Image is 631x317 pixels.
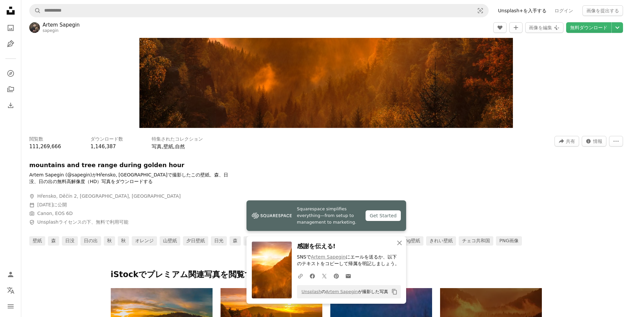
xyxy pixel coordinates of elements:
button: メニュー [4,300,17,313]
button: Unsplashで検索する [30,4,41,17]
a: 日光 [211,236,227,246]
a: 日の出 [80,236,101,246]
h3: 感謝を伝える! [297,242,401,251]
span: 111,269,666 [29,144,61,150]
a: 秋 [118,236,129,246]
a: 写真 [4,21,17,35]
h3: 閲覧数 [29,136,43,143]
a: きれい壁紙 [426,236,456,246]
button: 画像を提出する [582,5,623,16]
a: Unsplash [302,289,321,294]
img: Artem Sapeginのプロフィールを見る [29,22,40,33]
p: Artem Sapegin (@sapegin)がHřensko, [GEOGRAPHIC_DATA]で撮影したこの壁紙、森、日没、日の出の無料高解像度（HD）写真をダウンロードする [29,172,229,185]
a: 森 [48,236,59,246]
a: チェコ共和国 [459,236,493,246]
a: ログイン [551,5,577,16]
a: 日没 [62,236,78,246]
a: 山壁紙 [160,236,180,246]
button: その他のアクション [609,136,623,147]
a: オレンジ [132,236,157,246]
div: Get Started [366,210,400,221]
a: Pinterestでシェアする [330,269,342,282]
span: Hřensko, Děčín 2, [GEOGRAPHIC_DATA], [GEOGRAPHIC_DATA] [37,193,181,200]
a: Artem Sapegin [311,254,346,260]
a: 無料ダウンロード [566,22,611,33]
button: このビジュアルを共有する [554,136,579,147]
a: 探す [4,67,17,80]
button: ビジュアル検索 [472,4,488,17]
h3: 特集されたコレクション [152,136,203,143]
h3: ダウンロード数 [90,136,123,143]
a: 壁紙 [29,236,45,246]
button: 言語 [4,284,17,297]
a: ダウンロード履歴 [4,99,17,112]
a: Squarespace simplifies everything—from setup to management to marketing.Get Started [246,200,406,231]
span: の下、無料で利用可能 [37,219,128,226]
a: イラスト [4,37,17,51]
a: 谷 [243,236,255,246]
a: 森 [230,236,241,246]
button: クリップボードにコピーする [389,286,400,297]
span: 1,146,387 [90,144,116,150]
span: , [162,144,163,150]
a: ログイン / 登録する [4,268,17,281]
span: , [173,144,175,150]
span: 共有 [566,136,575,146]
a: コレクション [4,83,17,96]
span: Squarespace simplifies everything—from setup to management to marketing. [297,206,361,226]
button: いいね！ [493,22,507,33]
a: Twitterでシェアする [318,269,330,282]
a: 夕日壁紙 [183,236,208,246]
a: Unsplash+を入手する [494,5,551,16]
form: サイト内でビジュアルを探す [29,4,489,17]
span: に公開 [37,202,67,207]
span: の が撮影した写真 [298,286,388,297]
button: コレクションに追加する [509,22,523,33]
button: Canon, EOS 6D [37,210,73,217]
p: SNSで にエールを送るか、以下のテキストをコピーして帰属を明記しましょう。 [297,254,401,267]
a: Artem Sapegin [43,22,80,28]
a: Artem Sapegin [326,289,358,294]
img: file-1747939142011-51e5cc87e3c9 [252,211,292,221]
p: iStockでプレミアム関連写真を閲覧する | コード：UNSPLASH20で20%オフ [111,269,542,280]
button: ダウンロードサイズを選択してください [612,22,623,33]
time: 2017年3月28日 18:09:02 GMT+9 [37,202,53,207]
button: 画像を編集 [525,22,563,33]
span: 情報 [593,136,602,146]
a: 写真 [152,144,162,150]
a: Facebookでシェアする [306,269,318,282]
h1: mountains and tree range during golden hour [29,161,229,169]
a: Unsplashライセンス [37,219,82,225]
a: 自然 [175,144,185,150]
a: PNG画像 [496,236,522,246]
a: ホーム — Unsplash [4,4,17,19]
a: bing壁紙 [397,236,423,246]
a: 秋 [104,236,115,246]
button: この画像に関する統計 [582,136,606,147]
a: Eメールでシェアする [342,269,354,282]
a: sapegin [43,28,59,33]
a: 壁紙 [163,144,173,150]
